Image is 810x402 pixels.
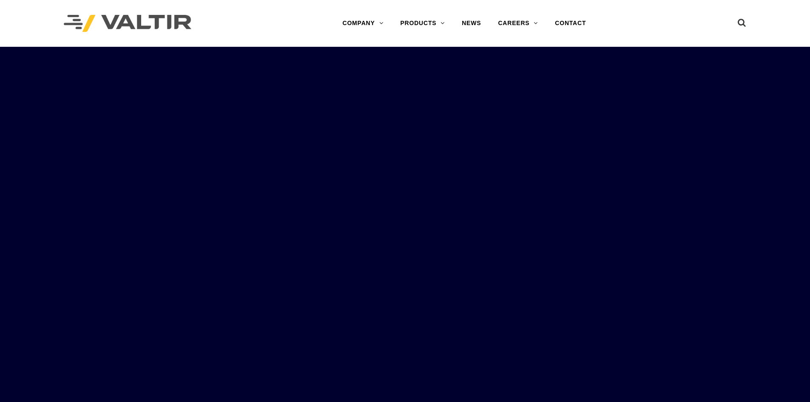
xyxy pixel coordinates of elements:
[64,15,191,32] img: Valtir
[546,15,594,32] a: CONTACT
[392,15,453,32] a: PRODUCTS
[334,15,392,32] a: COMPANY
[453,15,489,32] a: NEWS
[489,15,546,32] a: CAREERS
